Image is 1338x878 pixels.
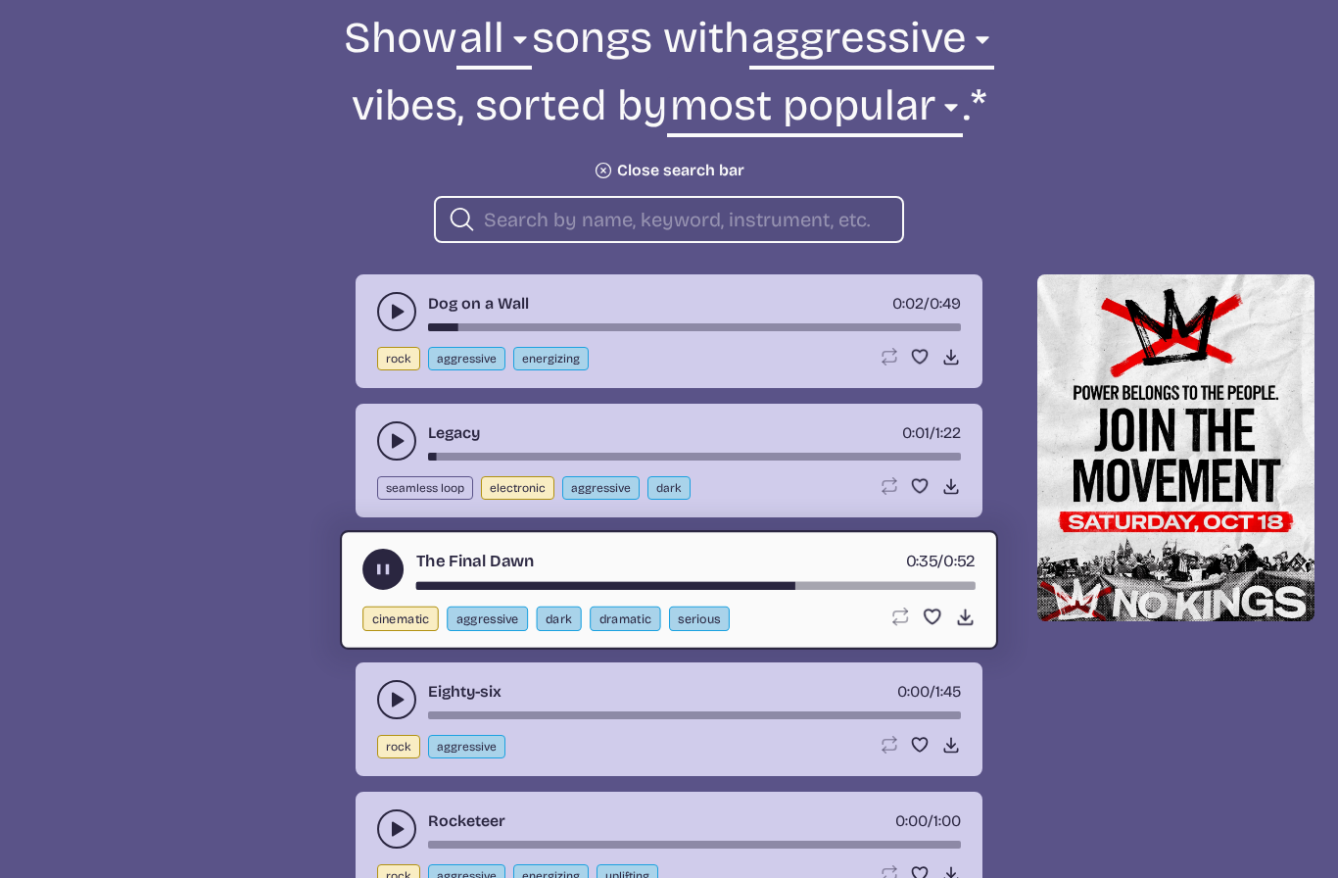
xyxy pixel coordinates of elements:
a: Dog on a Wall [428,292,529,316]
div: / [892,292,961,316]
button: Favorite [922,607,942,627]
div: song-time-bar [428,453,961,461]
div: / [895,809,961,833]
button: rock [377,347,420,370]
button: Favorite [910,347,930,366]
select: genre [456,10,531,77]
div: song-time-bar [428,711,961,719]
button: dramatic [590,607,660,631]
img: Help save our democracy! [1037,274,1314,621]
div: / [897,680,961,704]
div: / [906,549,976,573]
button: play-pause toggle [377,421,416,461]
button: cinematic [362,607,439,631]
button: Loop [879,735,898,755]
a: The Final Dawn [416,549,535,573]
button: Favorite [910,476,930,496]
button: play-pause toggle [377,680,416,719]
span: timer [892,294,924,313]
button: dark [537,607,582,631]
span: 1:45 [935,682,961,701]
button: play-pause toggle [362,549,404,590]
button: play-pause toggle [377,809,416,849]
span: 0:52 [943,551,976,570]
form: Show songs with vibes, sorted by . [136,10,1202,243]
span: 1:22 [935,423,961,442]
a: Legacy [428,421,480,445]
button: Loop [879,347,898,366]
a: Rocketeer [428,809,505,833]
button: aggressive [562,476,640,500]
button: energizing [513,347,589,370]
a: Eighty-six [428,680,502,704]
div: song-time-bar [428,841,961,849]
span: timer [902,423,930,442]
select: sorting [667,77,962,145]
button: aggressive [428,347,505,370]
input: search [484,207,886,232]
span: timer [906,551,938,570]
button: seamless loop [377,476,473,500]
button: Favorite [910,735,930,755]
div: / [902,421,961,445]
button: electronic [481,476,554,500]
button: aggressive [428,735,505,758]
div: song-time-bar [416,582,976,590]
button: aggressive [447,607,528,631]
select: vibe [749,10,994,77]
span: 1:00 [933,811,961,830]
button: rock [377,735,420,758]
button: Loop [889,607,910,627]
span: timer [897,682,930,701]
button: Loop [879,476,898,496]
button: play-pause toggle [377,292,416,331]
button: dark [647,476,691,500]
span: 0:49 [930,294,961,313]
button: serious [669,607,730,631]
div: song-time-bar [428,323,961,331]
span: timer [895,811,928,830]
button: Close search bar [594,161,744,180]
